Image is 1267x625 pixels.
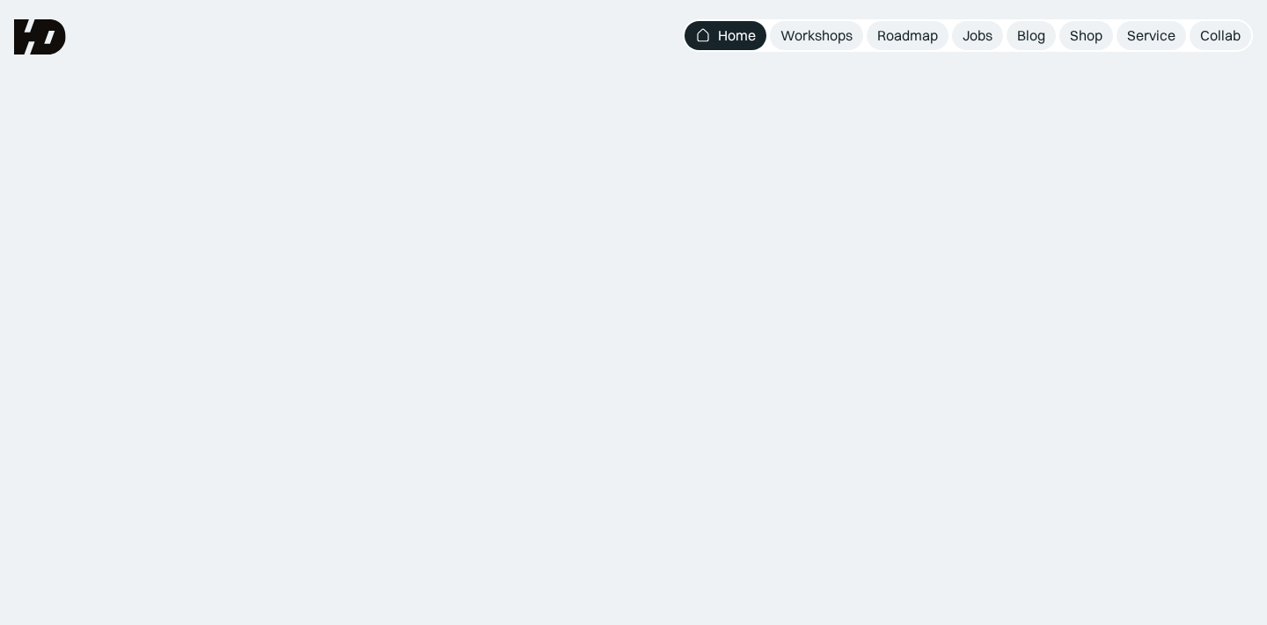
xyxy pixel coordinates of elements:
[685,21,766,50] a: Home
[1117,21,1186,50] a: Service
[1190,21,1251,50] a: Collab
[952,21,1003,50] a: Jobs
[963,26,992,45] div: Jobs
[1200,26,1241,45] div: Collab
[1070,26,1102,45] div: Shop
[1017,26,1045,45] div: Blog
[867,21,948,50] a: Roadmap
[877,26,938,45] div: Roadmap
[1007,21,1056,50] a: Blog
[718,26,756,45] div: Home
[1059,21,1113,50] a: Shop
[1127,26,1175,45] div: Service
[780,26,853,45] div: Workshops
[770,21,863,50] a: Workshops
